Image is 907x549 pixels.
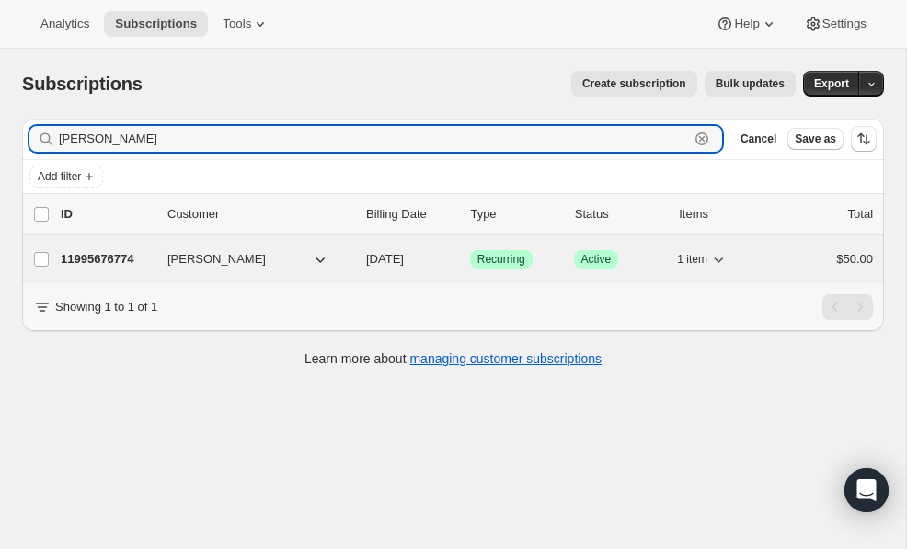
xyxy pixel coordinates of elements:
[38,169,81,184] span: Add filter
[29,11,100,37] button: Analytics
[61,205,873,223] div: IDCustomerBilling DateTypeStatusItemsTotal
[582,76,686,91] span: Create subscription
[787,128,844,150] button: Save as
[733,128,784,150] button: Cancel
[677,252,707,267] span: 1 item
[734,17,759,31] span: Help
[55,298,157,316] p: Showing 1 to 1 of 1
[851,126,877,152] button: Sort the results
[22,74,143,94] span: Subscriptions
[848,205,873,223] p: Total
[844,468,889,512] div: Open Intercom Messenger
[167,250,266,269] span: [PERSON_NAME]
[581,252,612,267] span: Active
[115,17,197,31] span: Subscriptions
[409,351,602,366] a: managing customer subscriptions
[477,252,525,267] span: Recurring
[705,71,796,97] button: Bulk updates
[366,252,404,266] span: [DATE]
[814,76,849,91] span: Export
[223,17,251,31] span: Tools
[366,205,455,223] p: Billing Date
[679,205,768,223] div: Items
[304,349,602,368] p: Learn more about
[693,130,711,148] button: Clear
[40,17,89,31] span: Analytics
[29,166,103,188] button: Add filter
[104,11,208,37] button: Subscriptions
[575,205,664,223] p: Status
[716,76,785,91] span: Bulk updates
[61,250,153,269] p: 11995676774
[705,11,788,37] button: Help
[156,245,340,274] button: [PERSON_NAME]
[836,252,873,266] span: $50.00
[212,11,281,37] button: Tools
[470,205,559,223] div: Type
[741,132,776,146] span: Cancel
[677,246,728,272] button: 1 item
[167,205,351,223] p: Customer
[795,132,836,146] span: Save as
[803,71,860,97] button: Export
[571,71,697,97] button: Create subscription
[822,17,867,31] span: Settings
[61,246,873,272] div: 11995676774[PERSON_NAME][DATE]SuccessRecurringSuccessActive1 item$50.00
[59,126,689,152] input: Filter subscribers
[793,11,878,37] button: Settings
[61,205,153,223] p: ID
[822,294,873,320] nav: Pagination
